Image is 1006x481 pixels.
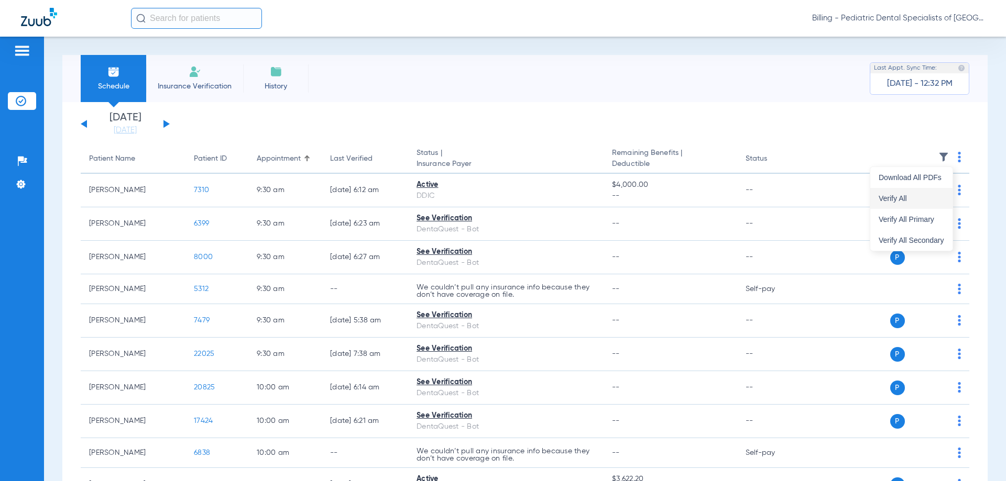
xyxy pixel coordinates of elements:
span: Download All PDFs [879,174,944,181]
span: Verify All [879,195,944,202]
iframe: Chat Widget [954,431,1006,481]
span: Verify All Primary [879,216,944,223]
span: Verify All Secondary [879,237,944,244]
